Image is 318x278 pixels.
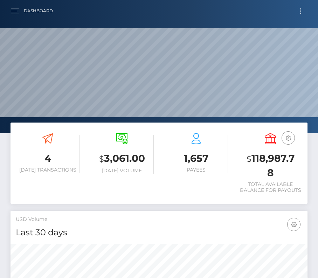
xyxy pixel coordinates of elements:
h6: [DATE] Volume [90,168,154,174]
h3: 3,061.00 [90,152,154,166]
h3: 1,657 [164,152,228,165]
h3: 4 [16,152,79,165]
small: $ [247,154,251,164]
h4: Last 30 days [16,227,302,239]
button: Toggle navigation [294,6,307,16]
h5: USD Volume [16,216,302,223]
h6: Total Available Balance for Payouts [238,181,302,193]
small: $ [99,154,104,164]
h6: Payees [164,167,228,173]
a: Dashboard [24,4,53,18]
h6: [DATE] Transactions [16,167,79,173]
h3: 118,987.78 [238,152,302,180]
